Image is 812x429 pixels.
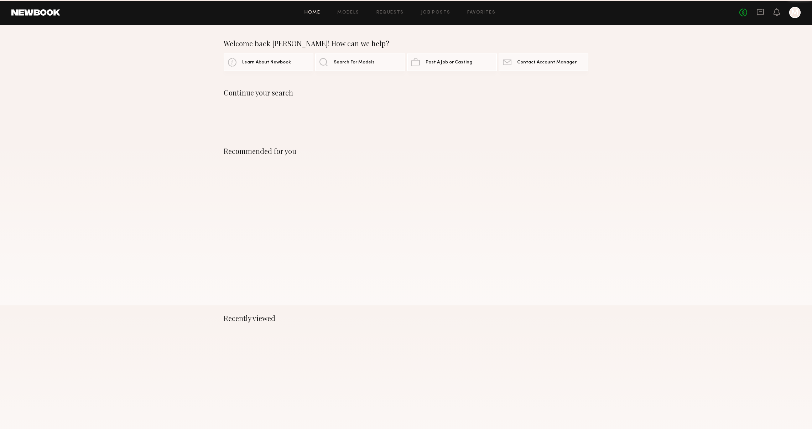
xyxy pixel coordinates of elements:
a: Models [337,10,359,15]
a: Post A Job or Casting [407,53,497,71]
a: Learn About Newbook [224,53,313,71]
a: Home [304,10,321,15]
a: Job Posts [421,10,451,15]
a: Contact Account Manager [499,53,588,71]
a: Search For Models [315,53,405,71]
div: Welcome back [PERSON_NAME]! How can we help? [224,39,588,48]
span: Learn About Newbook [242,60,291,65]
span: Post A Job or Casting [426,60,472,65]
a: M [789,7,801,18]
div: Recommended for you [224,147,588,155]
div: Continue your search [224,88,588,97]
div: Recently viewed [224,314,588,322]
a: Requests [376,10,404,15]
span: Search For Models [334,60,375,65]
a: Favorites [467,10,495,15]
span: Contact Account Manager [517,60,577,65]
